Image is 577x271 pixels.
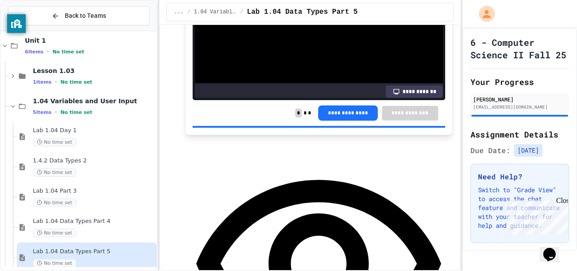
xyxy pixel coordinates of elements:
span: Unit 1 [25,36,155,44]
span: / [187,8,190,16]
span: / [240,8,243,16]
span: Lab 1.04 Data Types Part 4 [33,218,155,225]
span: [DATE] [514,144,542,157]
span: No time set [33,198,76,207]
iframe: chat widget [503,197,568,235]
span: Back to Teams [65,11,106,20]
span: ... [174,8,184,16]
span: Lesson 1.03 [33,67,155,75]
span: Lab 1.04 Day 1 [33,127,155,134]
span: Lab 1.04 Part 3 [33,187,155,195]
span: • [47,48,49,55]
iframe: chat widget [540,235,568,262]
span: No time set [33,138,76,146]
span: • [55,78,57,85]
div: Chat with us now!Close [4,4,61,57]
span: • [55,109,57,116]
h2: Assignment Details [470,128,569,141]
p: Switch to "Grade View" to access the chat feature and communicate with your teacher for help and ... [478,186,561,230]
span: Lab 1.04 Data Types Part 5 [247,7,358,17]
span: 1.04 Variables and User Input [194,8,237,16]
span: No time set [33,168,76,177]
span: No time set [52,49,84,55]
span: No time set [60,109,92,115]
span: 1 items [33,79,51,85]
span: 5 items [33,109,51,115]
h3: Need Help? [478,171,561,182]
div: My Account [470,4,497,24]
span: 1.4.2 Data Types 2 [33,157,155,165]
div: [EMAIL_ADDRESS][DOMAIN_NAME] [473,104,566,110]
span: Due Date: [470,145,510,156]
span: 1.04 Variables and User Input [33,97,155,105]
h2: Your Progress [470,76,569,88]
span: No time set [33,259,76,267]
span: 6 items [25,49,43,55]
span: Lab 1.04 Data Types Part 5 [33,248,155,255]
span: No time set [60,79,92,85]
span: No time set [33,229,76,237]
h1: 6 - Computer Science II Fall 25 [470,36,569,61]
div: [PERSON_NAME] [473,95,566,103]
button: privacy banner [7,14,26,33]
